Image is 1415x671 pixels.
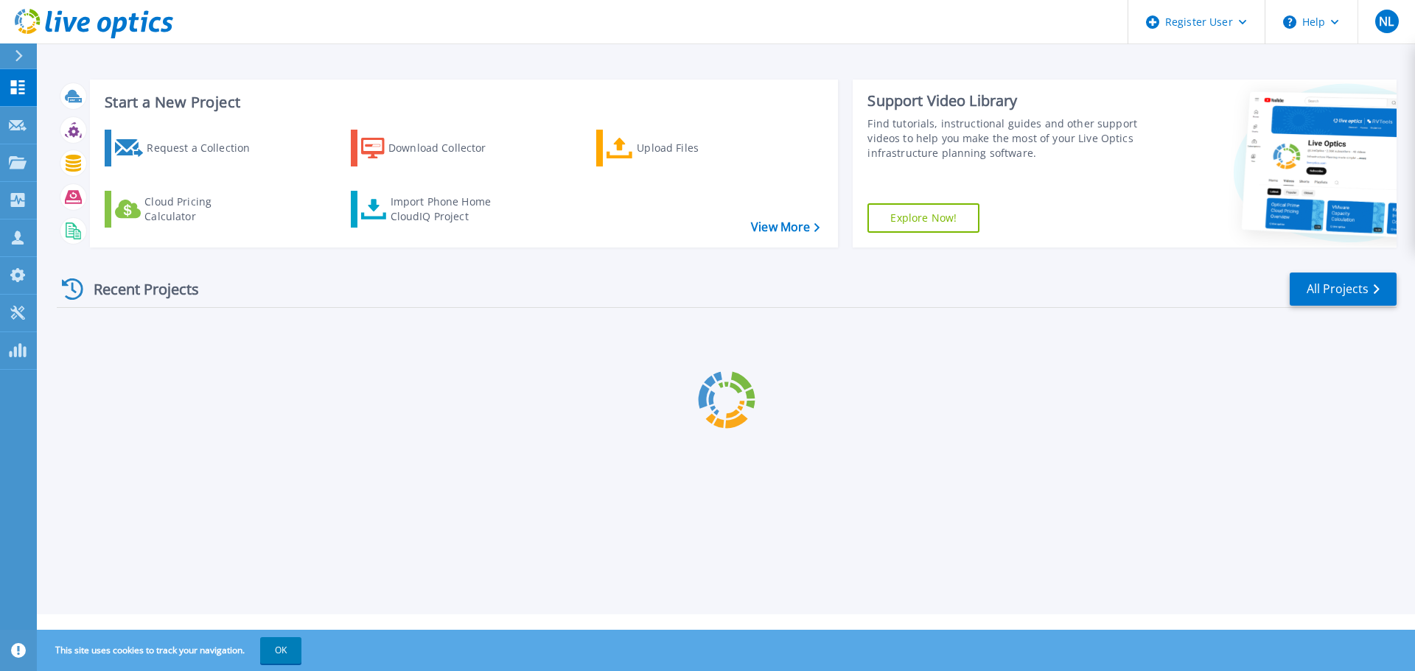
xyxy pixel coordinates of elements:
[1379,15,1394,27] span: NL
[867,91,1145,110] div: Support Video Library
[105,130,269,166] a: Request a Collection
[351,130,515,166] a: Download Collector
[867,203,979,233] a: Explore Now!
[596,130,761,166] a: Upload Files
[57,271,219,307] div: Recent Projects
[751,220,820,234] a: View More
[391,194,506,224] div: Import Phone Home CloudIQ Project
[105,191,269,228] a: Cloud Pricing Calculator
[260,637,301,664] button: OK
[1290,273,1397,306] a: All Projects
[147,133,265,163] div: Request a Collection
[41,637,301,664] span: This site uses cookies to track your navigation.
[637,133,755,163] div: Upload Files
[388,133,506,163] div: Download Collector
[867,116,1145,161] div: Find tutorials, instructional guides and other support videos to help you make the most of your L...
[144,194,262,224] div: Cloud Pricing Calculator
[105,94,820,110] h3: Start a New Project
